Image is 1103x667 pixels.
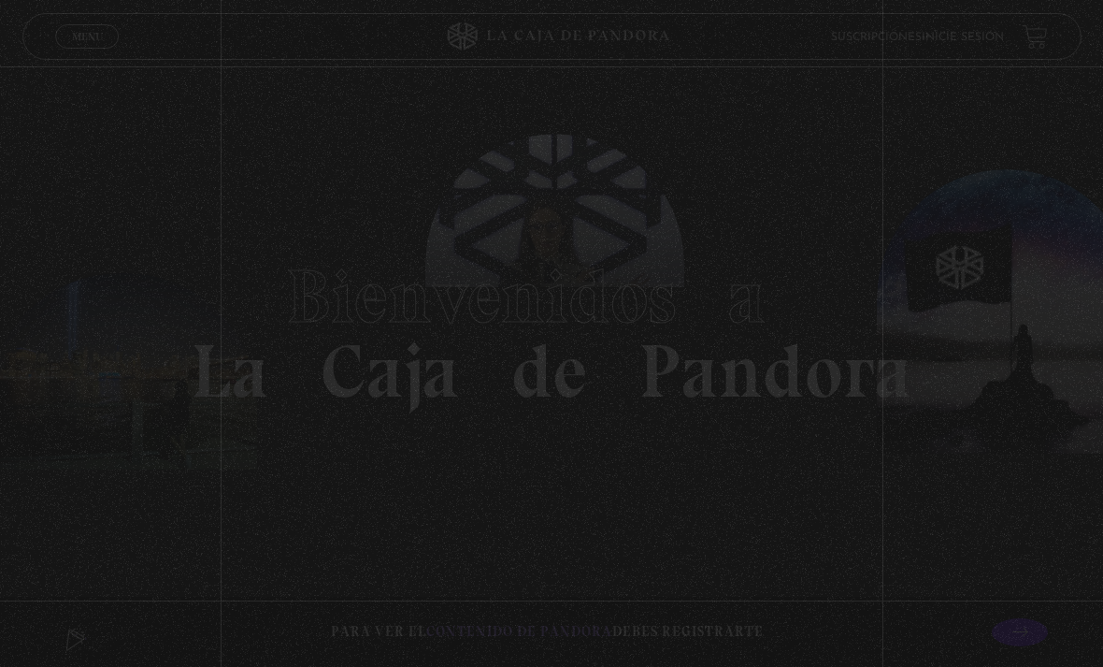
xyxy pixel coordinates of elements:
[1023,24,1048,50] a: View your shopping cart
[831,32,922,43] a: Suscripciones
[72,31,103,42] span: Menu
[65,47,109,60] span: Cerrar
[331,619,764,645] p: Para ver el debes registrarte
[922,32,1004,43] a: Inicie sesión
[426,623,612,640] span: contenido de Pandora
[286,252,817,341] span: Bienvenidos a
[191,259,912,409] h1: La Caja de Pandora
